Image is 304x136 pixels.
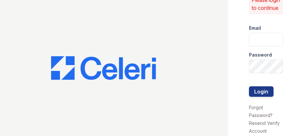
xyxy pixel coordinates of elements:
img: CE_Logo_Blue-a8612792a0a2168367f1c8372b55b34899dd931a85d93a1a3d3e32e68fde9ad4.png [51,56,156,80]
label: Password [249,52,272,58]
a: Forgot Password? [249,105,273,118]
button: Login [249,86,274,97]
label: Email [249,25,261,31]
